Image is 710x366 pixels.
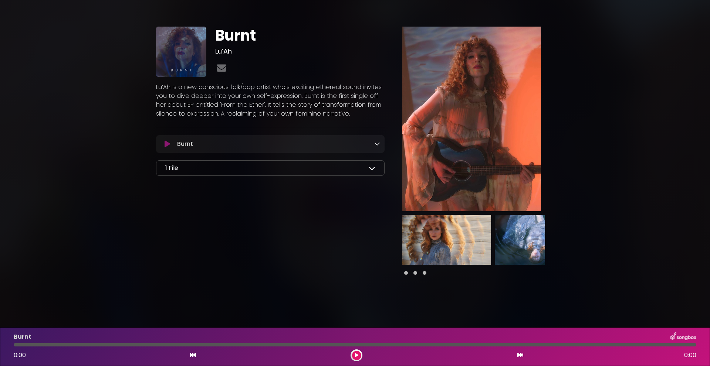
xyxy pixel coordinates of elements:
img: ivbyEHs5RP69CeIzYWlK [156,27,206,77]
p: 1 File [165,164,178,172]
img: Main Media [402,27,541,211]
img: lK4wMp2aSkiVQiXXyYxo [495,215,584,265]
p: Lu’Ah is a new conscious folk/pop artist who’s exciting ethereal sound invites you to dive deeper... [156,83,385,118]
h1: Burnt [215,27,384,44]
p: Burnt [177,140,193,148]
img: E4bOXCwUSbicjIkgvK0R [402,215,491,265]
h3: Lu’Ah [215,47,384,55]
